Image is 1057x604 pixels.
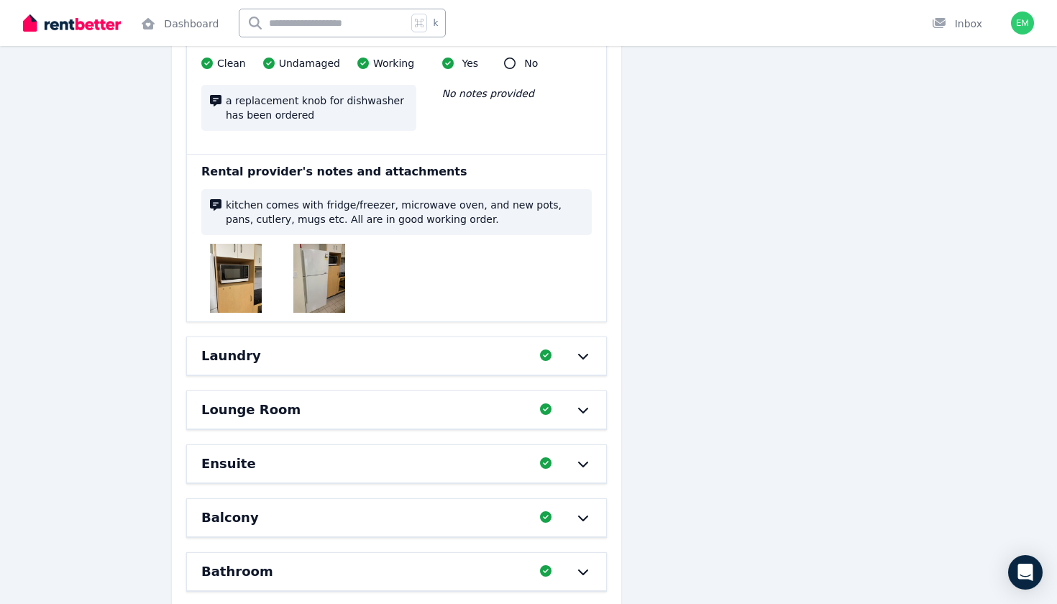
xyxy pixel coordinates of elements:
h6: Lounge Room [201,400,301,420]
span: Undamaged [279,56,340,70]
h6: Ensuite [201,454,256,474]
h6: Balcony [201,508,259,528]
img: Kitchen microwave Small.jpeg [210,244,262,313]
img: Kitchen fridge Small.jpeg [293,244,345,313]
h6: Laundry [201,346,261,366]
div: Open Intercom Messenger [1008,555,1043,590]
img: RentBetter [23,12,121,34]
span: No [524,56,538,70]
span: a replacement knob for dishwasher has been ordered [226,93,408,122]
span: No notes provided [442,88,534,99]
p: Rental provider's notes and attachments [201,163,592,180]
span: Yes [462,56,479,70]
h6: Bathroom [201,562,273,582]
span: kitchen comes with fridge/freezer, microwave oven, and new pots, pans, cutlery, mugs etc. All are... [226,198,583,226]
span: Working [373,56,414,70]
img: Zhanyi Liu [1011,12,1034,35]
span: Clean [217,56,246,70]
span: k [433,17,438,29]
div: Inbox [932,17,982,31]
